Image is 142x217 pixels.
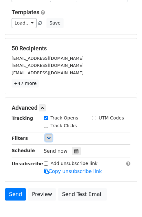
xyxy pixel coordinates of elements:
strong: Schedule [12,148,35,153]
a: +47 more [12,79,39,88]
label: Add unsubscribe link [51,160,98,167]
small: [EMAIL_ADDRESS][DOMAIN_NAME] [12,56,84,61]
div: أداة الدردشة [110,186,142,217]
label: UTM Codes [99,115,124,121]
strong: Filters [12,136,28,141]
label: Track Opens [51,115,78,121]
span: Send now [44,148,68,154]
iframe: Chat Widget [110,186,142,217]
a: Templates [12,9,39,15]
small: [EMAIL_ADDRESS][DOMAIN_NAME] [12,70,84,75]
strong: Tracking [12,116,33,121]
a: Copy unsubscribe link [44,169,102,174]
label: Track Clicks [51,122,77,129]
strong: Unsubscribe [12,161,43,166]
h5: Advanced [12,104,130,111]
button: Save [46,18,63,28]
a: Preview [28,188,56,201]
a: Send Test Email [58,188,107,201]
h5: 50 Recipients [12,45,130,52]
a: Load... [12,18,36,28]
small: [EMAIL_ADDRESS][DOMAIN_NAME] [12,63,84,68]
a: Send [5,188,26,201]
